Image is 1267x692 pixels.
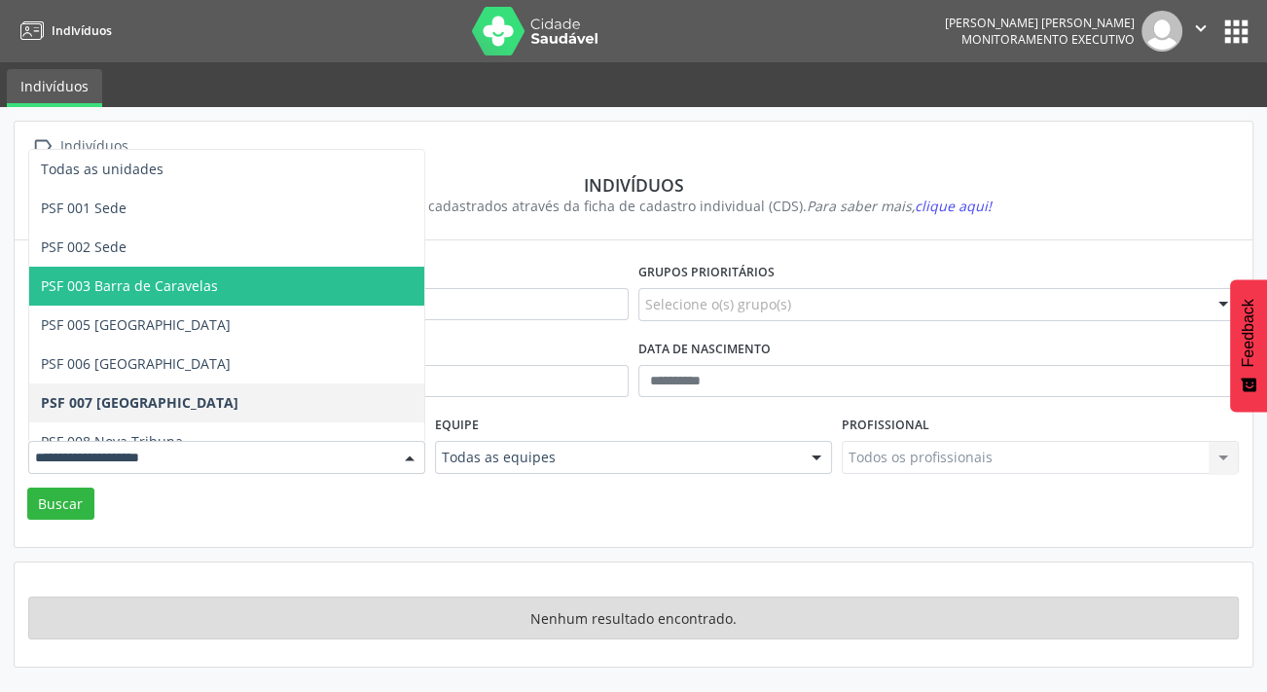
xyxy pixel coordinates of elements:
[7,69,102,107] a: Indivíduos
[41,237,127,256] span: PSF 002 Sede
[27,488,94,521] button: Buscar
[42,196,1225,216] div: Visualize os indivíduos cadastrados através da ficha de cadastro individual (CDS).
[1182,11,1219,52] button: 
[41,315,231,334] span: PSF 005 [GEOGRAPHIC_DATA]
[28,132,131,161] a:  Indivíduos
[41,199,127,217] span: PSF 001 Sede
[1190,18,1212,39] i: 
[28,132,56,161] i: 
[1240,299,1257,367] span: Feedback
[42,174,1225,196] div: Indivíduos
[52,22,112,39] span: Indivíduos
[41,393,238,412] span: PSF 007 [GEOGRAPHIC_DATA]
[842,411,929,441] label: Profissional
[638,335,771,365] label: Data de nascimento
[961,31,1135,48] span: Monitoramento Executivo
[1219,15,1253,49] button: apps
[435,411,479,441] label: Equipe
[14,15,112,47] a: Indivíduos
[638,258,775,288] label: Grupos prioritários
[807,197,992,215] i: Para saber mais,
[915,197,992,215] span: clique aqui!
[28,597,1239,639] div: Nenhum resultado encontrado.
[645,294,791,314] span: Selecione o(s) grupo(s)
[41,354,231,373] span: PSF 006 [GEOGRAPHIC_DATA]
[41,276,218,295] span: PSF 003 Barra de Caravelas
[56,132,131,161] div: Indivíduos
[1141,11,1182,52] img: img
[41,160,163,178] span: Todas as unidades
[1230,279,1267,412] button: Feedback - Mostrar pesquisa
[945,15,1135,31] div: [PERSON_NAME] [PERSON_NAME]
[442,448,792,467] span: Todas as equipes
[41,432,183,451] span: PSF 008 Nova Tribuna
